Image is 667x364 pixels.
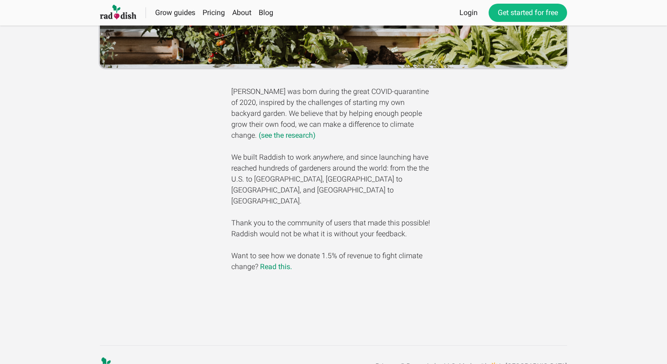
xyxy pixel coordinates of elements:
a: Get started for free [489,4,567,22]
p: Thank you to the community of users that made this possible! Raddish would not be what it is with... [231,218,436,239]
a: About [232,8,251,17]
p: Want to see how we donate 1.5% of revenue to fight climate change? [231,250,436,272]
a: Blog [259,8,273,17]
p: We built Raddish to work , and since launching have reached hundreds of gardeners around the worl... [231,152,436,207]
a: Grow guides [155,8,195,17]
a: Pricing [203,8,225,17]
a: (see the research) [259,131,316,140]
img: Raddish company logo [100,4,136,21]
span: anywhere [313,153,343,161]
a: Login [459,7,478,18]
a: Read this. [260,262,292,271]
p: [PERSON_NAME] was born during the great COVID-quarantine of 2020, inspired by the challenges of s... [231,86,436,141]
